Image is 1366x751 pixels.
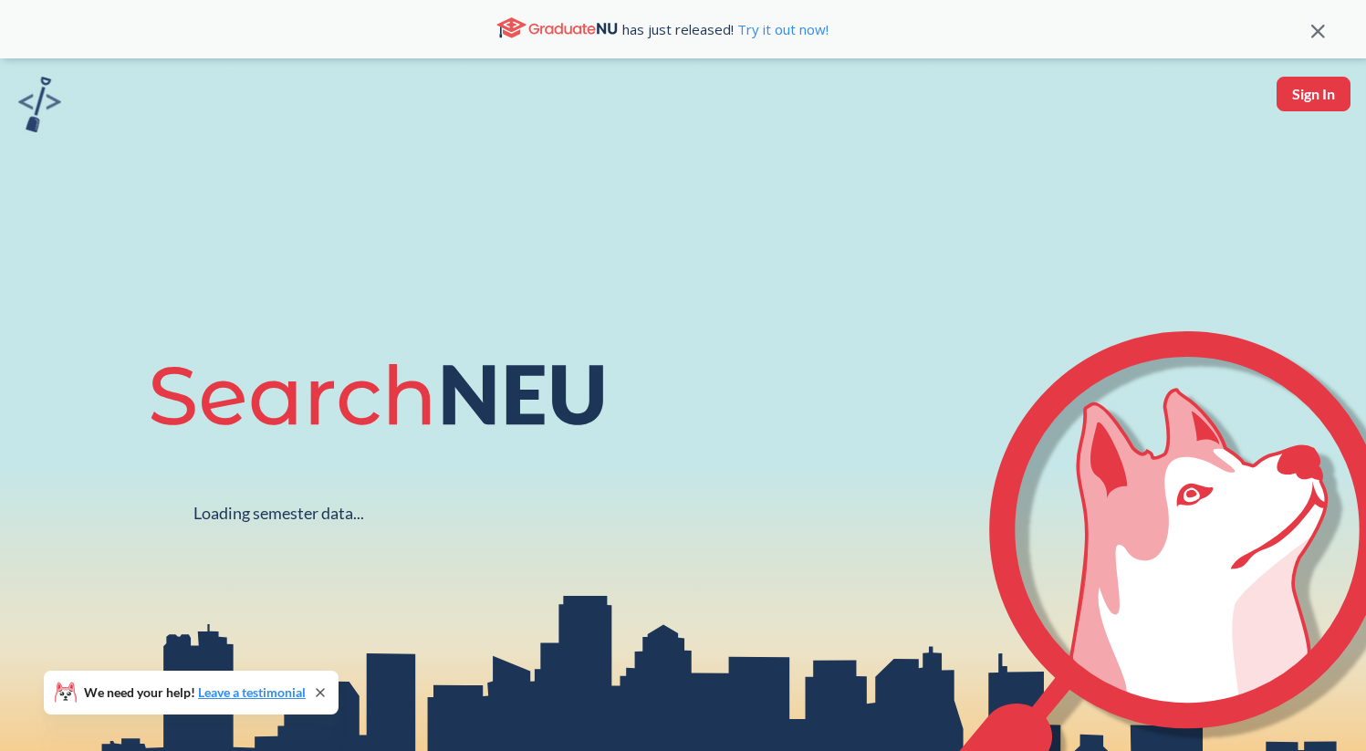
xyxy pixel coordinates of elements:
a: sandbox logo [18,77,61,138]
button: Sign In [1277,77,1350,111]
img: sandbox logo [18,77,61,132]
span: has just released! [622,19,829,39]
a: Try it out now! [734,20,829,38]
a: Leave a testimonial [198,684,306,700]
span: We need your help! [84,686,306,699]
div: Loading semester data... [193,503,364,524]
